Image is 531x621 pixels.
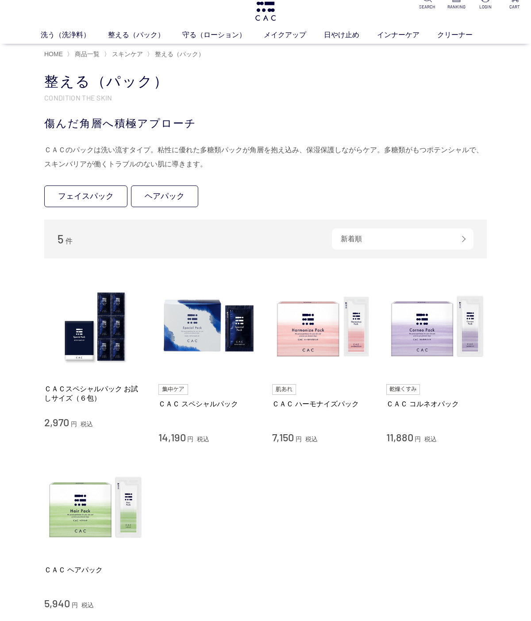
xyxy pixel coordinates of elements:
[418,4,436,10] p: SEARCH
[158,384,189,395] img: 集中ケア
[272,431,294,444] span: 7,150
[272,399,373,409] a: ＣＡＣ ハーモナイズパック
[44,276,145,377] img: ＣＡＣスペシャルパック お試しサイズ（６包）
[44,384,145,403] a: ＣＡＣスペシャルパック お試しサイズ（６包）
[182,30,264,40] a: 守る（ローション）
[44,185,127,207] a: フェイスパック
[67,50,102,58] li: 〉
[377,30,437,40] a: インナーケア
[81,420,93,428] span: 税込
[58,232,64,246] span: 5
[110,50,143,58] a: スキンケア
[131,185,198,207] a: ヘアパック
[197,436,209,443] span: 税込
[112,50,143,58] span: スキンケア
[158,276,259,377] img: ＣＡＣ スペシャルパック
[104,50,145,58] li: 〉
[386,399,487,409] a: ＣＡＣ コルネオパック
[305,436,318,443] span: 税込
[386,431,413,444] span: 11,880
[44,457,145,558] img: ＣＡＣ ヘアパック
[44,116,487,131] div: 傷んだ角層へ積極アプローチ
[147,50,207,58] li: 〉
[75,50,100,58] span: 商品一覧
[81,602,94,609] span: 税込
[158,431,186,444] span: 14,190
[44,597,70,609] span: 5,940
[153,50,204,58] a: 整える（パック）
[415,436,421,443] span: 円
[187,436,193,443] span: 円
[386,384,420,395] img: 乾燥くすみ
[65,237,73,245] span: 件
[44,93,487,102] p: CONDITION THE SKIN
[71,420,77,428] span: 円
[272,276,373,377] img: ＣＡＣ ハーモナイズパック
[264,30,324,40] a: メイクアップ
[155,50,204,58] span: 整える（パック）
[476,4,495,10] p: LOGIN
[272,384,296,395] img: 肌あれ
[447,4,466,10] p: RANKING
[41,30,108,40] a: 洗う（洗浄料）
[44,565,145,575] a: ＣＡＣ ヘアパック
[44,72,487,91] h1: 整える（パック）
[108,30,182,40] a: 整える（パック）
[324,30,377,40] a: 日やけ止め
[505,4,524,10] p: CART
[424,436,437,443] span: 税込
[437,30,490,40] a: クリーナー
[73,50,100,58] a: 商品一覧
[296,436,302,443] span: 円
[332,228,473,250] div: 新着順
[44,416,69,428] span: 2,970
[44,50,63,58] a: HOME
[44,143,487,171] div: ＣＡＣのパックは洗い流すタイプ。粘性に優れた多糖類パックが角層を抱え込み、保湿保護しながらケア。多糖類がもつポテンシャルで、スキンバリアが働くトラブルのない肌に導きます。
[158,399,259,409] a: ＣＡＣ スペシャルパック
[72,602,78,609] span: 円
[386,276,487,377] img: ＣＡＣ コルネオパック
